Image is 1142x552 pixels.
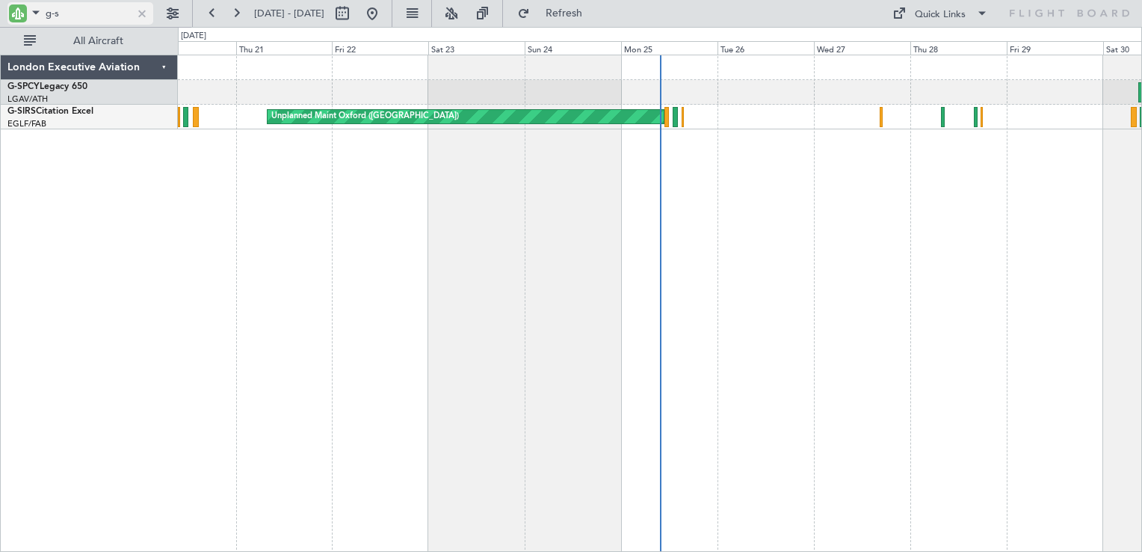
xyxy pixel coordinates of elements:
[910,41,1007,55] div: Thu 28
[510,1,600,25] button: Refresh
[428,41,525,55] div: Sat 23
[1007,41,1103,55] div: Fri 29
[621,41,717,55] div: Mon 25
[717,41,814,55] div: Tue 26
[140,41,236,55] div: Wed 20
[7,107,36,116] span: G-SIRS
[236,41,333,55] div: Thu 21
[7,82,87,91] a: G-SPCYLegacy 650
[16,29,162,53] button: All Aircraft
[271,105,459,128] div: Unplanned Maint Oxford ([GEOGRAPHIC_DATA])
[915,7,966,22] div: Quick Links
[254,7,324,20] span: [DATE] - [DATE]
[46,2,132,25] input: A/C (Reg. or Type)
[814,41,910,55] div: Wed 27
[332,41,428,55] div: Fri 22
[885,1,996,25] button: Quick Links
[181,30,206,43] div: [DATE]
[533,8,596,19] span: Refresh
[7,93,48,105] a: LGAV/ATH
[7,107,93,116] a: G-SIRSCitation Excel
[39,36,158,46] span: All Aircraft
[525,41,621,55] div: Sun 24
[7,118,46,129] a: EGLF/FAB
[7,82,40,91] span: G-SPCY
